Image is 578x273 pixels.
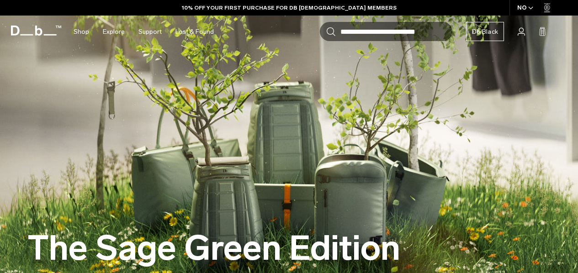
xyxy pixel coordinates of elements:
[175,16,214,48] a: Lost & Found
[182,4,397,12] a: 10% OFF YOUR FIRST PURCHASE FOR DB [DEMOGRAPHIC_DATA] MEMBERS
[67,16,221,48] nav: Main Navigation
[27,230,400,268] h1: The Sage Green Edition
[466,22,504,41] a: Db Black
[103,16,125,48] a: Explore
[138,16,162,48] a: Support
[74,16,89,48] a: Shop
